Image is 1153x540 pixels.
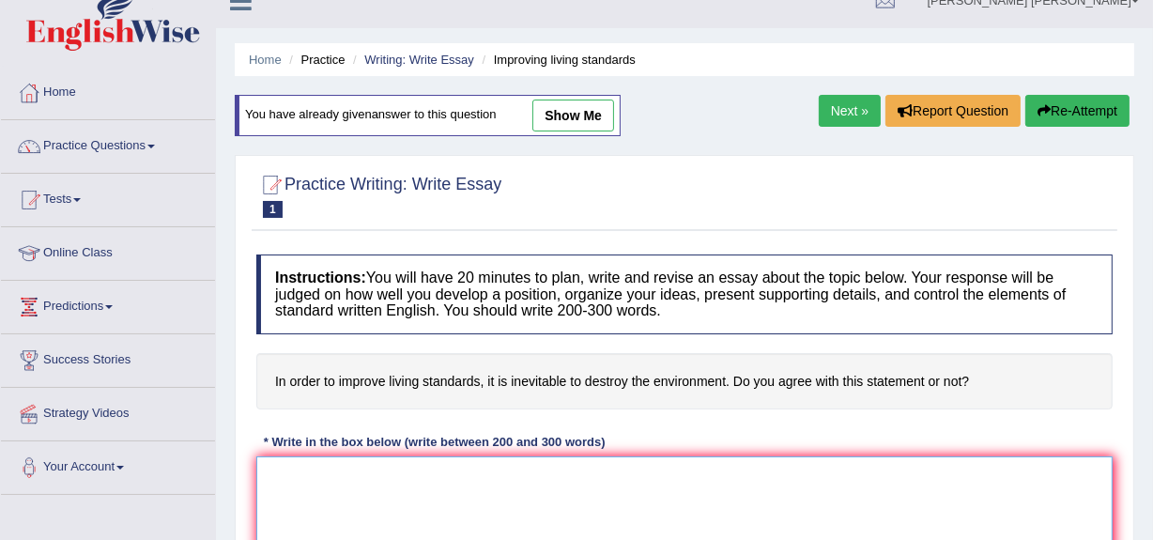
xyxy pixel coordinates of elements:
a: Writing: Write Essay [364,53,474,67]
h2: Practice Writing: Write Essay [256,171,501,218]
h4: In order to improve living standards, it is inevitable to destroy the environment. Do you agree w... [256,353,1113,410]
b: Instructions: [275,270,366,285]
a: Tests [1,174,215,221]
button: Re-Attempt [1025,95,1130,127]
a: Your Account [1,441,215,488]
a: Home [249,53,282,67]
a: show me [532,100,614,131]
h4: You will have 20 minutes to plan, write and revise an essay about the topic below. Your response ... [256,255,1113,334]
div: You have already given answer to this question [235,95,621,136]
span: 1 [263,201,283,218]
li: Improving living standards [478,51,636,69]
a: Success Stories [1,334,215,381]
a: Next » [819,95,881,127]
a: Online Class [1,227,215,274]
a: Strategy Videos [1,388,215,435]
a: Home [1,67,215,114]
a: Practice Questions [1,120,215,167]
button: Report Question [885,95,1021,127]
a: Predictions [1,281,215,328]
div: * Write in the box below (write between 200 and 300 words) [256,433,612,451]
li: Practice [284,51,345,69]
